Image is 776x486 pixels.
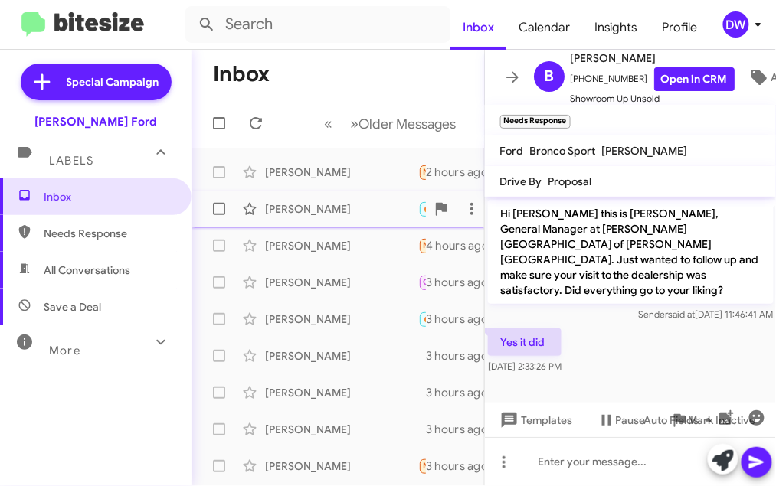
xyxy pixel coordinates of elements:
span: Auto Fields [644,406,718,434]
span: Drive By [500,175,542,188]
span: said at [668,308,695,320]
span: Needs Response [424,240,489,250]
span: More [49,344,80,357]
div: [PERSON_NAME] [265,385,418,400]
div: Perfect, are you available to stop by [DATE]? [418,200,426,217]
div: [PERSON_NAME] [265,458,418,474]
div: Unfortunately it wasn't they came to me with a very low initial offer of $3,200 then to 4,500 the... [418,385,426,400]
div: [PERSON_NAME] [265,422,418,437]
div: Hi [PERSON_NAME], thanks for following up. Yes it did. Do you know if your team has been able to ... [418,236,426,254]
button: Next [342,108,466,139]
span: Showroom Up Unsold [571,91,735,106]
div: [PERSON_NAME] Ford [35,114,157,129]
span: 🔥 Hot [424,204,450,214]
p: Yes it did [488,328,562,356]
span: [PERSON_NAME] [602,144,688,158]
span: Needs Response [424,461,489,471]
div: Yes it did [418,163,426,181]
div: [PERSON_NAME] [265,201,418,217]
button: Templates [485,406,585,434]
button: Previous [316,108,342,139]
div: Yes, just waiting to hear your phone call so I can come pick up the check [418,457,426,475]
span: All Conversations [44,263,130,278]
a: Open in CRM [654,67,735,91]
div: 3 hours ago [426,311,500,327]
div: It did not. I was led to believe you would be offering $24k for my vehicle and was instead offere... [418,422,426,437]
span: « [325,114,333,133]
span: Special Campaign [67,74,159,90]
span: Needs Response [44,226,174,241]
div: 3 hours ago [426,458,500,474]
span: Bronco Sport [530,144,596,158]
div: Co signer [418,310,426,328]
span: Templates [497,406,573,434]
div: [PERSON_NAME] [265,165,418,180]
input: Search [185,6,450,43]
div: [PERSON_NAME] [265,275,418,290]
div: [PERSON_NAME] [265,238,418,253]
span: Ford [500,144,524,158]
small: Needs Response [500,115,571,129]
div: 3 hours ago [426,275,500,290]
span: Save a Deal [44,299,101,315]
a: Calendar [506,5,582,50]
span: Sender [DATE] 11:46:41 AM [638,308,773,320]
span: Needs Response [424,167,489,177]
span: Older Messages [359,116,457,132]
span: B [544,64,554,89]
div: Sure the people I spoke with were great. The flex doesn't have some features my wife wants. So I'... [418,348,426,364]
div: 3 hours ago [426,385,500,400]
div: 4 hours ago [426,238,501,253]
span: 🔥 Hot [424,314,450,324]
span: » [351,114,359,133]
p: Hi [PERSON_NAME] this is [PERSON_NAME], General Manager at [PERSON_NAME][GEOGRAPHIC_DATA] of [PER... [488,200,774,304]
div: DW [723,11,749,38]
div: 3 hours ago [426,348,500,364]
div: 2 hours ago [426,165,500,180]
span: [PERSON_NAME] [571,49,735,67]
a: Inbox [450,5,506,50]
h1: Inbox [213,62,270,86]
nav: Page navigation example [316,108,466,139]
button: Auto Fields [632,406,730,434]
div: 3 hours ago [426,422,500,437]
div: I will [418,273,426,291]
a: Special Campaign [21,64,172,100]
button: DW [710,11,759,38]
div: [PERSON_NAME] [265,311,418,327]
span: Proposal [548,175,592,188]
span: Inbox [44,189,174,204]
a: Profile [650,5,710,50]
span: [PHONE_NUMBER] [571,67,735,91]
div: [PERSON_NAME] [265,348,418,364]
span: Call Them [424,277,463,287]
button: Pause [585,406,658,434]
span: Labels [49,154,93,168]
span: [DATE] 2:33:26 PM [488,360,562,372]
a: Insights [582,5,650,50]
